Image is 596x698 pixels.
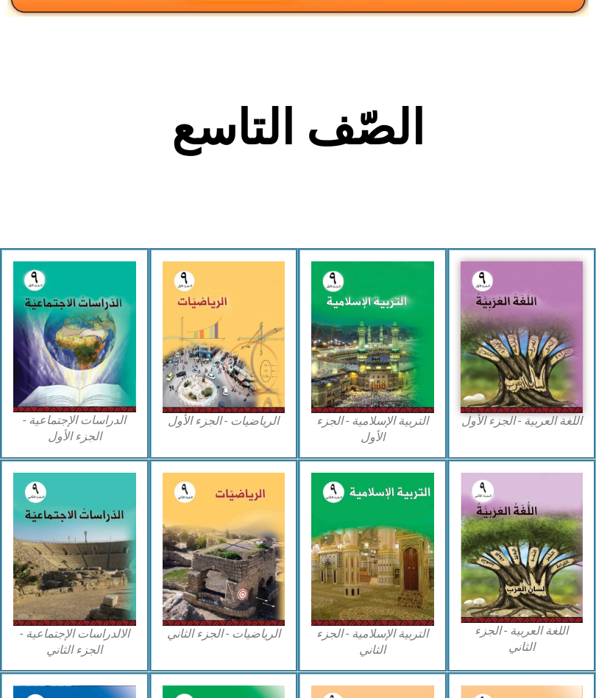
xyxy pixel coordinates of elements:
h2: الصّف التاسع [55,99,542,157]
figcaption: اللغة العربية - الجزء الأول​ [461,413,583,429]
figcaption: الرياضيات - الجزء الثاني [163,626,285,642]
figcaption: التربية الإسلامية - الجزء الأول [311,413,434,446]
figcaption: اللغة العربية - الجزء الثاني [461,623,583,656]
figcaption: الدراسات الإجتماعية - الجزء الأول​ [13,412,136,445]
figcaption: الرياضيات - الجزء الأول​ [163,413,285,429]
figcaption: التربية الإسلامية - الجزء الثاني [311,626,434,659]
figcaption: الالدراسات الإجتماعية - الجزء الثاني [13,626,136,659]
